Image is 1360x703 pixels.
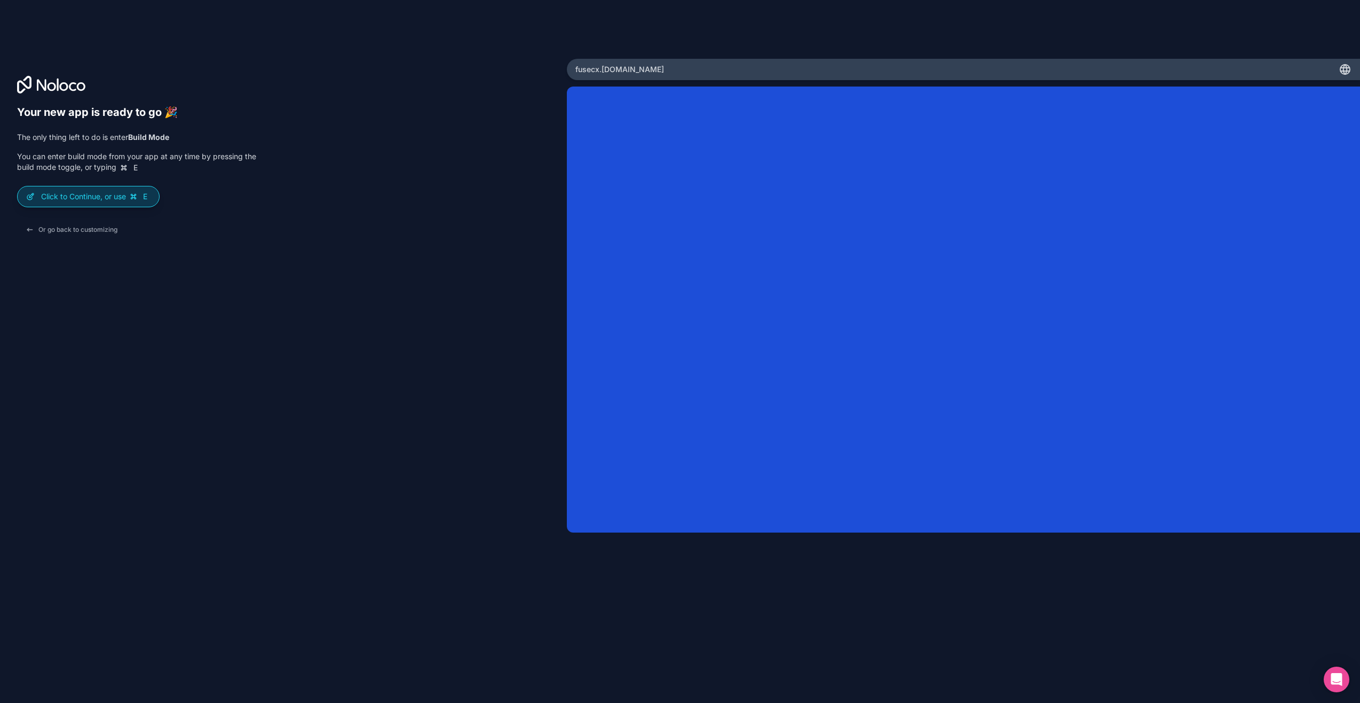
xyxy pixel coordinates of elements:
span: E [141,192,149,201]
iframe: App Preview [567,87,1360,533]
span: E [131,163,140,172]
p: The only thing left to do is enter [17,132,256,143]
button: Or go back to customizing [17,220,126,239]
div: Open Intercom Messenger [1324,667,1349,692]
h6: Your new app is ready to go 🎉 [17,106,256,119]
p: Click to Continue, or use [41,191,151,202]
span: fusecx .[DOMAIN_NAME] [575,64,664,75]
p: You can enter build mode from your app at any time by pressing the build mode toggle, or typing [17,151,256,173]
strong: Build Mode [128,132,169,142]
